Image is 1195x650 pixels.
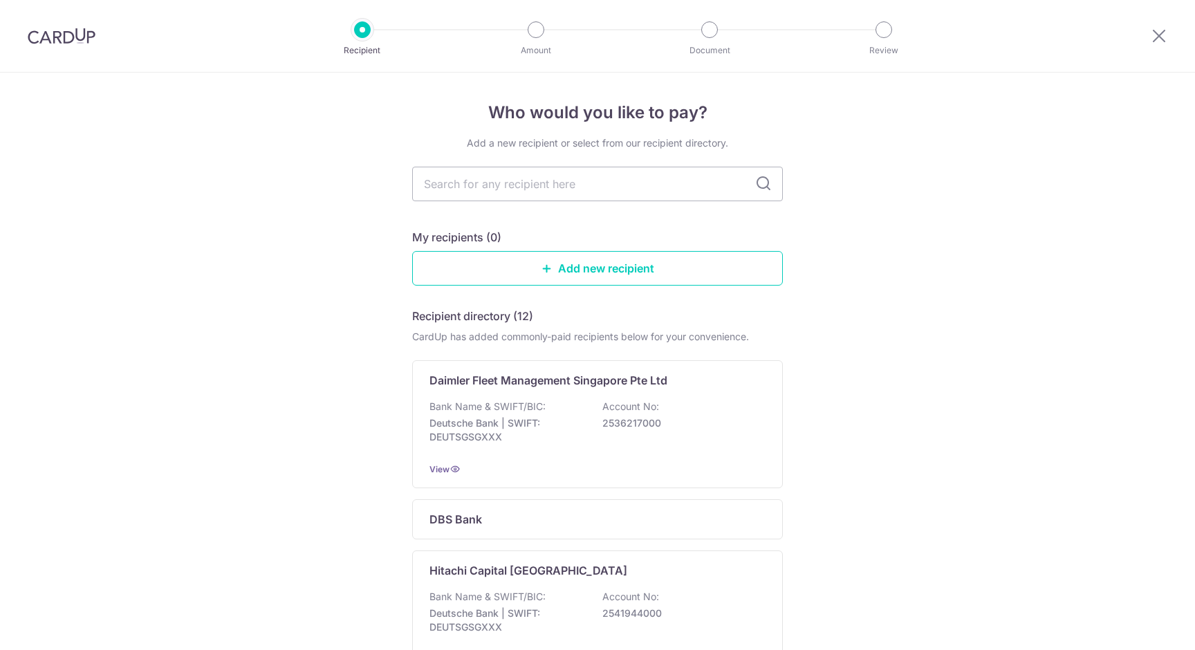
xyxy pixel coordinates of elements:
p: Deutsche Bank | SWIFT: DEUTSGSGXXX [429,606,584,634]
p: Account No: [602,400,659,414]
p: Bank Name & SWIFT/BIC: [429,590,546,604]
p: Amount [485,44,587,57]
p: DBS Bank [429,511,482,528]
p: Hitachi Capital [GEOGRAPHIC_DATA] [429,562,627,579]
p: Account No: [602,590,659,604]
div: CardUp has added commonly-paid recipients below for your convenience. [412,330,783,344]
p: Deutsche Bank | SWIFT: DEUTSGSGXXX [429,416,584,444]
p: Document [658,44,761,57]
img: CardUp [28,28,95,44]
h4: Who would you like to pay? [412,100,783,125]
p: Bank Name & SWIFT/BIC: [429,400,546,414]
h5: My recipients (0) [412,229,501,245]
p: Recipient [311,44,414,57]
h5: Recipient directory (12) [412,308,533,324]
a: Add new recipient [412,251,783,286]
p: Daimler Fleet Management Singapore Pte Ltd [429,372,667,389]
div: Add a new recipient or select from our recipient directory. [412,136,783,150]
p: Review [833,44,935,57]
input: Search for any recipient here [412,167,783,201]
p: 2541944000 [602,606,757,620]
p: 2536217000 [602,416,757,430]
a: View [429,464,450,474]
